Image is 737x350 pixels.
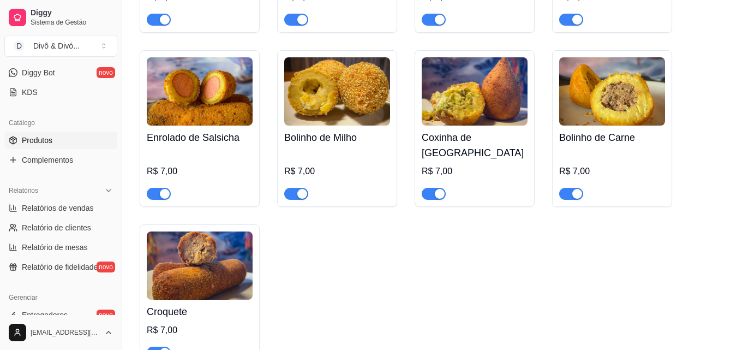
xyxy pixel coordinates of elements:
[147,232,253,300] img: product-image
[284,165,390,178] div: R$ 7,00
[4,239,117,256] a: Relatório de mesas
[4,35,117,57] button: Select a team
[31,8,113,18] span: Diggy
[22,67,55,78] span: Diggy Bot
[4,64,117,81] a: Diggy Botnovo
[559,57,665,126] img: product-image
[422,57,528,126] img: product-image
[33,40,80,51] div: Divô & Divó ...
[22,155,73,165] span: Complementos
[4,319,117,346] button: [EMAIL_ADDRESS][DOMAIN_NAME]
[31,328,100,337] span: [EMAIL_ADDRESS][DOMAIN_NAME]
[4,4,117,31] a: DiggySistema de Gestão
[147,304,253,319] h4: Croquete
[4,151,117,169] a: Complementos
[4,132,117,149] a: Produtos
[22,203,94,213] span: Relatórios de vendas
[4,289,117,306] div: Gerenciar
[4,114,117,132] div: Catálogo
[147,324,253,337] div: R$ 7,00
[4,258,117,276] a: Relatório de fidelidadenovo
[422,130,528,161] h4: Coxinha de [GEOGRAPHIC_DATA]
[147,57,253,126] img: product-image
[147,130,253,145] h4: Enrolado de Salsicha
[147,165,253,178] div: R$ 7,00
[22,242,88,253] span: Relatório de mesas
[284,57,390,126] img: product-image
[4,306,117,324] a: Entregadoresnovo
[22,87,38,98] span: KDS
[4,199,117,217] a: Relatórios de vendas
[4,219,117,236] a: Relatório de clientes
[422,165,528,178] div: R$ 7,00
[22,262,98,272] span: Relatório de fidelidade
[22,310,68,321] span: Entregadores
[284,130,390,145] h4: Bolinho de Milho
[4,84,117,101] a: KDS
[559,130,665,145] h4: Bolinho de Carne
[559,165,665,178] div: R$ 7,00
[31,18,113,27] span: Sistema de Gestão
[14,40,25,51] span: D
[9,186,38,195] span: Relatórios
[22,222,91,233] span: Relatório de clientes
[22,135,52,146] span: Produtos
